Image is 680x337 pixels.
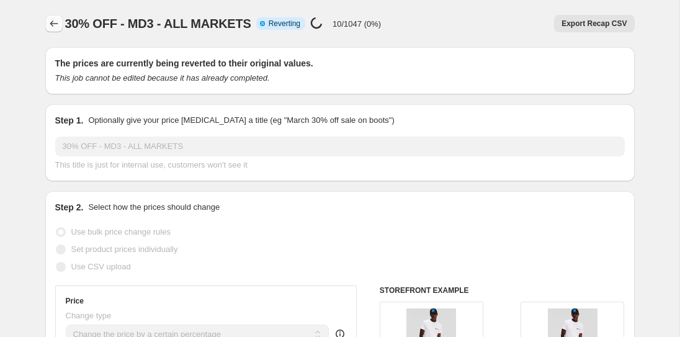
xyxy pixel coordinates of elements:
button: Price change jobs [45,15,63,32]
span: Reverting [269,19,300,29]
h2: The prices are currently being reverted to their original values. [55,57,625,70]
input: 30% off holiday sale [55,137,625,156]
span: This title is just for internal use, customers won't see it [55,160,248,169]
button: Export Recap CSV [554,15,634,32]
p: 10/1047 (0%) [333,19,381,29]
h6: STOREFRONT EXAMPLE [380,285,625,295]
span: Use bulk price change rules [71,227,171,236]
p: Select how the prices should change [88,201,220,213]
span: Export Recap CSV [561,19,627,29]
span: Change type [66,311,112,320]
i: This job cannot be edited because it has already completed. [55,73,270,83]
span: 30% OFF - MD3 - ALL MARKETS [65,17,251,30]
span: Use CSV upload [71,262,131,271]
span: Set product prices individually [71,245,178,254]
h2: Step 1. [55,114,84,127]
h2: Step 2. [55,201,84,213]
p: Optionally give your price [MEDICAL_DATA] a title (eg "March 30% off sale on boots") [88,114,394,127]
h3: Price [66,296,84,306]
